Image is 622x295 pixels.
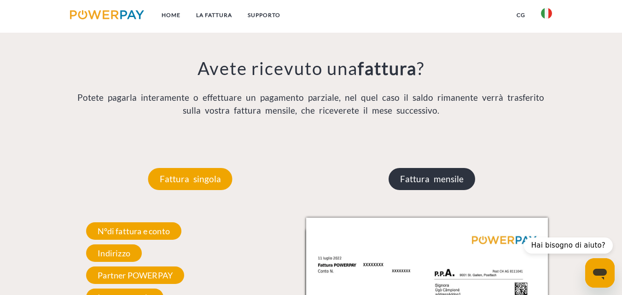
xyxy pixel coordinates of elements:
p: Fattura mensile [389,168,475,190]
span: Indirizzo [86,244,142,262]
b: fattura [358,58,417,79]
span: N°di fattura e conto [86,222,181,240]
iframe: Pulsante per aprire la finestra di messaggistica, conversazione in corso [585,258,615,288]
a: LA FATTURA [188,7,240,23]
span: Partner POWERPAY [86,266,184,284]
p: Fattura singola [148,168,233,190]
a: Supporto [240,7,288,23]
a: Home [154,7,188,23]
a: CG [509,7,533,23]
img: logo-powerpay.svg [70,10,144,19]
div: Hai bisogno di aiuto? [524,237,613,254]
img: it [541,8,552,19]
p: Potete pagarla interamente o effettuare un pagamento parziale, nel quel caso il saldo rimanente v... [70,91,552,117]
h3: Avete ricevuto una ? [70,58,552,80]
